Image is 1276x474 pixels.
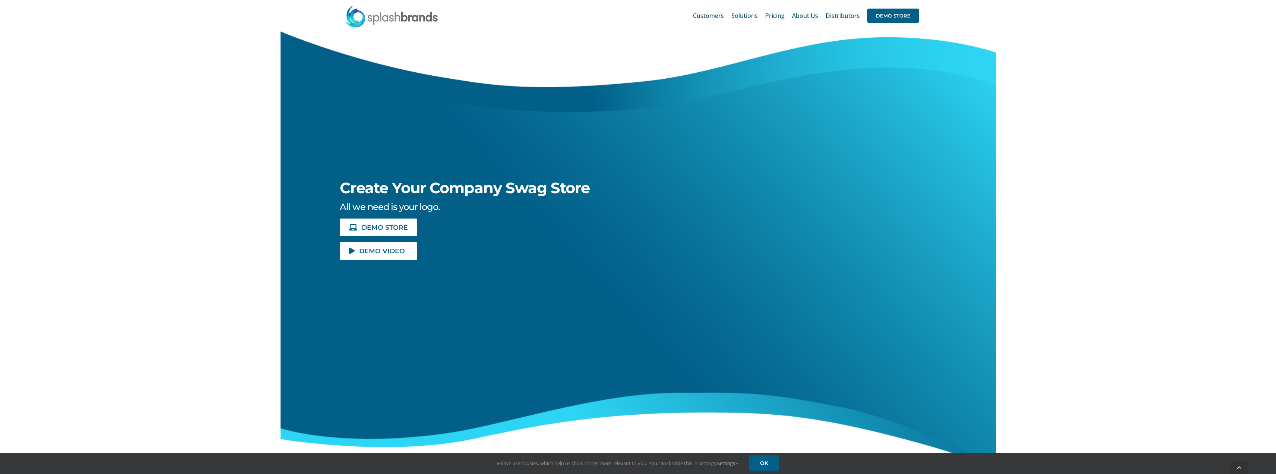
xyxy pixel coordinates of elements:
[867,9,919,23] span: DEMO STORE
[340,201,440,212] span: All we need is your logo.
[826,4,860,28] a: Distributors
[749,455,779,471] a: OK
[792,13,818,19] span: About Us
[765,13,785,19] span: Pricing
[693,4,724,28] a: Customers
[497,460,738,467] span: Hi! We use cookies, which help us show things more relevant to you. You can disable this in setti...
[359,248,405,254] span: DEMO VIDEO
[345,5,438,28] img: SplashBrands.com Logo
[693,13,724,19] span: Customers
[826,13,860,19] span: Distributors
[867,4,919,28] a: DEMO STORE
[362,224,408,230] span: DEMO STORE
[693,4,919,28] nav: Main Menu
[765,4,785,28] a: Pricing
[717,460,738,467] a: Settings
[731,13,758,19] span: Solutions
[340,219,417,236] a: DEMO STORE
[340,179,590,197] span: Create Your Company Swag Store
